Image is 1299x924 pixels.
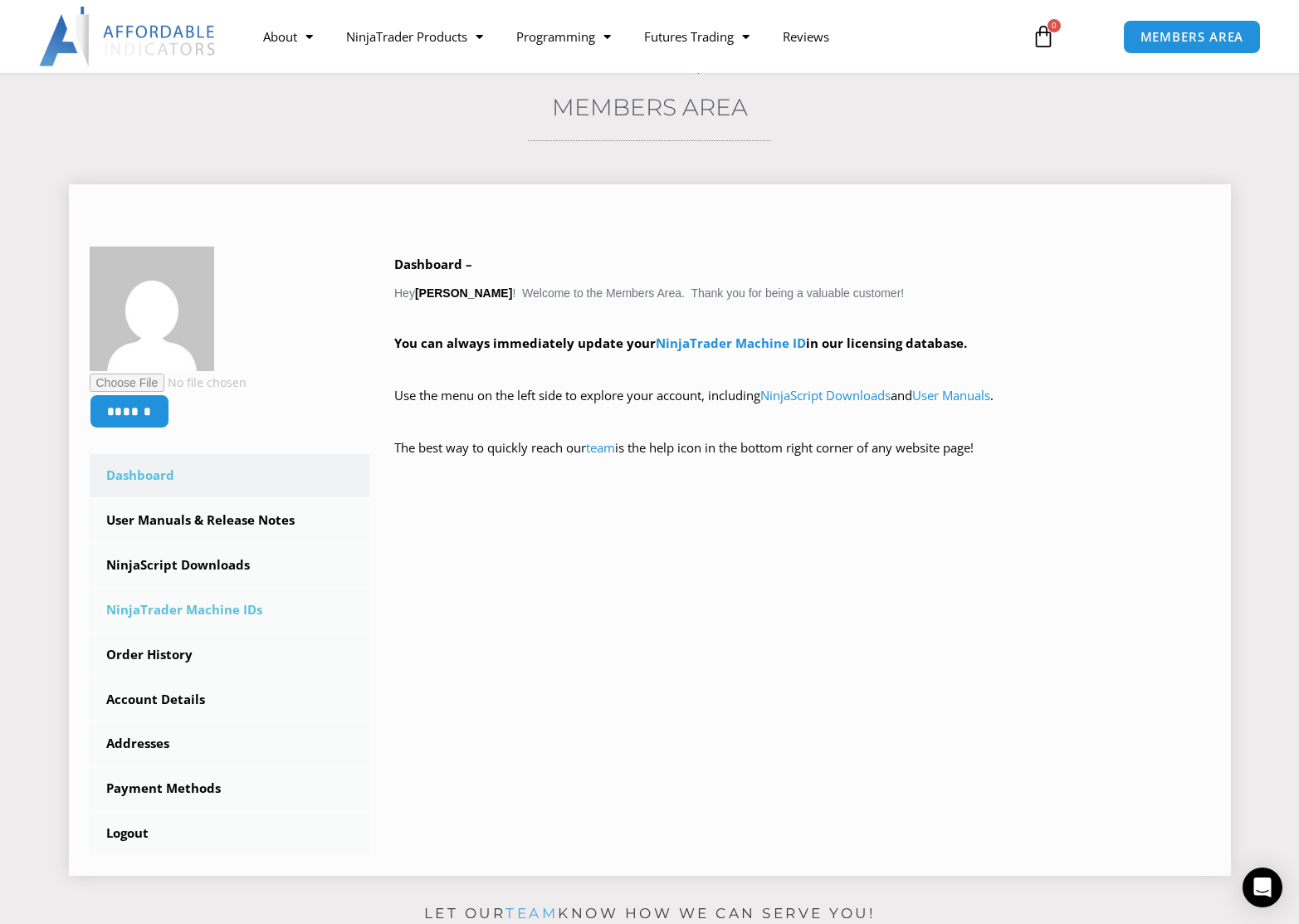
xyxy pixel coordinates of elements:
[656,335,806,351] a: NinjaTrader Machine ID
[330,17,500,56] a: NinjaTrader Products
[90,454,370,497] a: Dashboard
[90,589,370,632] a: NinjaTrader Machine IDs
[394,256,472,272] b: Dashboard –
[394,335,967,351] strong: You can always immediately update your in our licensing database.
[766,17,846,56] a: Reviews
[90,678,370,721] a: Account Details
[1140,31,1244,43] span: MEMBERS AREA
[394,253,1210,483] div: Hey ! Welcome to the Members Area. Thank you for being a valuable customer!
[1243,868,1282,907] div: Open Intercom Messenger
[90,722,370,765] a: Addresses
[552,93,748,121] a: Members Area
[394,437,1210,483] p: The best way to quickly reach our is the help icon in the bottom right corner of any website page!
[90,247,214,371] img: 61deed6a13a37ea264c945c02169d6ba7b040c77cdb86f373bd4f9b11dfc8c3b
[1123,20,1262,54] a: MEMBERS AREA
[1048,19,1061,32] span: 0
[90,499,370,542] a: User Manuals & Release Notes
[39,7,217,66] img: LogoAI | Affordable Indicators – NinjaTrader
[90,812,370,855] a: Logout
[90,544,370,587] a: NinjaScript Downloads
[415,286,512,300] strong: [PERSON_NAME]
[247,17,330,56] a: About
[394,384,1210,431] p: Use the menu on the left side to explore your account, including and .
[247,17,1013,56] nav: Menu
[760,387,891,403] a: NinjaScript Downloads
[586,439,615,456] a: team
[628,17,766,56] a: Futures Trading
[90,767,370,810] a: Payment Methods
[90,633,370,677] a: Order History
[505,905,558,922] a: team
[912,387,990,403] a: User Manuals
[500,17,628,56] a: Programming
[1007,12,1080,61] a: 0
[90,454,370,855] nav: Account pages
